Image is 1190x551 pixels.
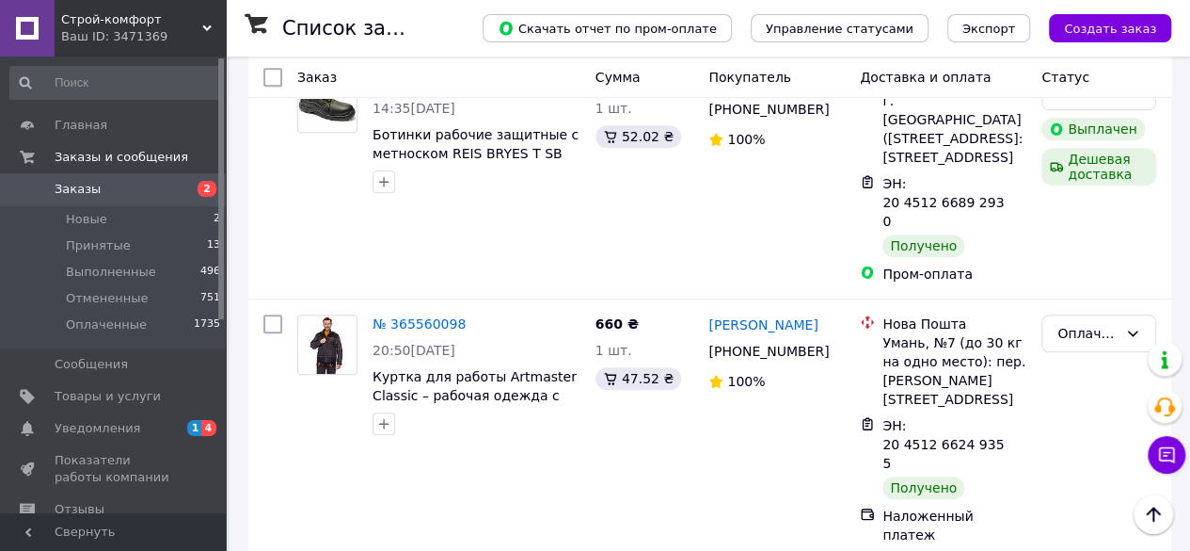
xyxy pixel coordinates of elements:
[55,149,188,166] span: Заказы и сообщения
[187,420,202,436] span: 1
[207,237,220,254] span: 13
[882,315,1026,333] div: Нова Пошта
[882,265,1026,284] div: Пром-оплата
[595,101,632,116] span: 1 шт.
[298,73,357,132] img: Фото товару
[705,96,830,122] div: [PHONE_NUMBER]
[882,333,1026,409] div: Умань, №7 (до 30 кг на одно место): пер. [PERSON_NAME][STREET_ADDRESS]
[708,70,791,85] span: Покупатель
[55,388,161,405] span: Товары и услуги
[373,127,579,180] a: Ботинки рабочие защитные с метноском REIS BRYES T SB 43
[483,14,732,42] button: Скачать отчет по пром-оплате
[947,14,1030,42] button: Экспорт
[1148,436,1185,474] button: Чат с покупателем
[1041,148,1156,186] div: Дешевая доставка
[61,28,226,45] div: Ваш ID: 3471369
[61,11,202,28] span: Строй-комфорт
[297,315,357,375] a: Фото товару
[66,237,131,254] span: Принятые
[55,117,107,134] span: Главная
[194,316,220,333] span: 1735
[860,70,991,85] span: Доставка и оплата
[595,125,681,148] div: 52.02 ₴
[1041,70,1089,85] span: Статус
[373,369,577,441] a: Куртка для работы Artmaster Classic – рабочая одежда с [PERSON_NAME] и усилением 54
[962,22,1015,36] span: Экспорт
[55,452,174,486] span: Показатели работы компании
[297,73,357,133] a: Фото товару
[498,20,717,37] span: Скачать отчет по пром-оплате
[751,14,928,42] button: Управление статусами
[595,70,641,85] span: Сумма
[373,101,455,116] span: 14:35[DATE]
[55,181,101,198] span: Заказы
[1030,20,1171,35] a: Создать заказ
[882,418,1004,471] span: ЭН: 20 4512 6624 9355
[66,290,148,307] span: Отмененные
[297,70,337,85] span: Заказ
[55,420,140,437] span: Уведомления
[66,316,147,333] span: Оплаченные
[66,211,107,228] span: Новые
[727,132,765,147] span: 100%
[705,338,830,365] div: [PHONE_NUMBER]
[595,316,639,332] span: 660 ₴
[55,501,104,518] span: Отзывы
[214,211,220,228] span: 2
[308,316,347,374] img: Фото товару
[200,290,220,307] span: 751
[1134,494,1173,534] button: Наверх
[9,66,222,100] input: Поиск
[882,477,964,499] div: Получено
[766,22,913,36] span: Управление статусами
[201,420,216,436] span: 4
[727,374,765,389] span: 100%
[882,176,1004,229] span: ЭН: 20 4512 6689 2930
[200,264,220,281] span: 496
[882,507,1026,544] div: Наложенный платеж
[882,235,964,257] div: Получено
[55,356,128,373] span: Сообщения
[66,264,156,281] span: Выполненные
[1041,118,1144,140] div: Выплачен
[1057,323,1118,344] div: Оплаченный
[373,316,466,332] a: № 365560098
[708,316,817,334] a: [PERSON_NAME]
[1064,22,1156,36] span: Создать заказ
[198,181,216,197] span: 2
[882,91,1026,167] div: г. [GEOGRAPHIC_DATA] ([STREET_ADDRESS]: [STREET_ADDRESS]
[282,17,444,40] h1: Список заказов
[595,367,681,390] div: 47.52 ₴
[595,343,632,358] span: 1 шт.
[373,343,455,358] span: 20:50[DATE]
[1049,14,1171,42] button: Создать заказ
